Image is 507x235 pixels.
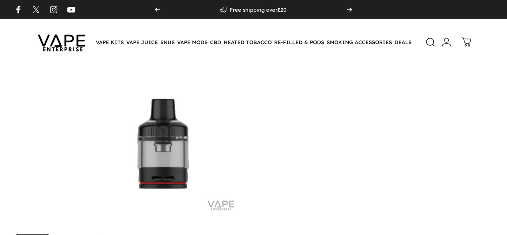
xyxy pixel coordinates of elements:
strong: £ [277,6,281,13]
summary: VAPE JUICE [125,34,159,51]
summary: VAPE MODS [176,34,209,51]
summary: HEATED TOBACCO [222,34,273,51]
nav: Primary [95,34,413,51]
a: 0 items [458,33,475,51]
summary: SNUS [159,34,176,51]
summary: CBD [209,34,222,51]
button: Open media 1 in modal [14,75,316,227]
a: DEALS [393,34,413,51]
summary: VAPE KITS [95,34,125,51]
summary: RE-FILLED & PODS [273,34,325,51]
p: Free shipping over 20 [230,6,287,13]
img: Vape Enterprise [26,23,98,61]
summary: SMOKING ACCESSORIES [325,34,393,51]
